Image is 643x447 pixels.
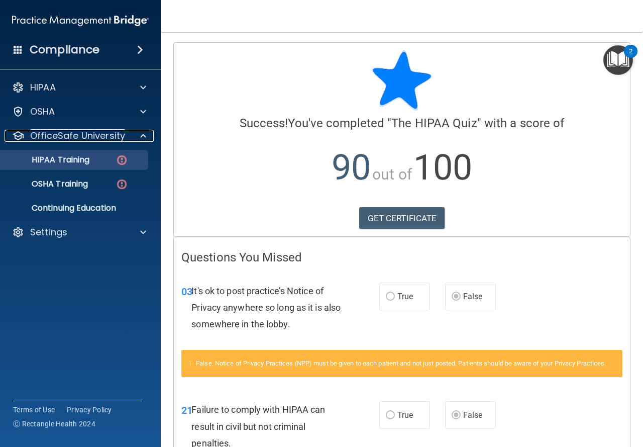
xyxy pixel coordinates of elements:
[181,251,622,264] h4: Questions You Missed
[181,286,192,298] span: 03
[391,116,477,130] span: The HIPAA Quiz
[629,51,632,64] div: 2
[116,154,128,166] img: danger-circle.6113f641.png
[386,412,395,419] input: True
[30,106,55,118] p: OSHA
[359,207,445,229] a: GET CERTIFICATE
[7,155,89,165] p: HIPAA Training
[593,378,631,416] iframe: Drift Widget Chat Controller
[397,292,413,301] span: True
[12,106,146,118] a: OSHA
[7,203,144,213] p: Continuing Education
[30,81,56,94] p: HIPAA
[30,226,67,238] p: Settings
[463,292,483,301] span: False
[13,405,55,415] a: Terms of Use
[386,293,395,301] input: True
[452,293,461,301] input: False
[603,45,633,75] button: Open Resource Center, 2 new notifications
[452,412,461,419] input: False
[463,410,483,420] span: False
[181,117,622,130] h4: You've completed " " with a score of
[7,179,88,189] p: OSHA Training
[196,360,606,367] span: False. Notice of Privacy Practices (NPP) must be given to each patient and not just posted. Patie...
[240,116,288,130] span: Success!
[332,147,371,188] span: 90
[30,130,125,142] p: OfficeSafe University
[372,50,432,111] img: blue-star-rounded.9d042014.png
[116,178,128,191] img: danger-circle.6113f641.png
[413,147,472,188] span: 100
[181,404,192,416] span: 21
[67,405,112,415] a: Privacy Policy
[372,165,412,183] span: out of
[30,43,99,57] h4: Compliance
[12,81,146,94] a: HIPAA
[12,226,146,238] a: Settings
[191,286,341,329] span: It's ok to post practice’s Notice of Privacy anywhere so long as it is also somewhere in the lobby.
[397,410,413,420] span: True
[13,419,95,429] span: Ⓒ Rectangle Health 2024
[12,130,146,142] a: OfficeSafe University
[12,11,149,31] img: PMB logo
